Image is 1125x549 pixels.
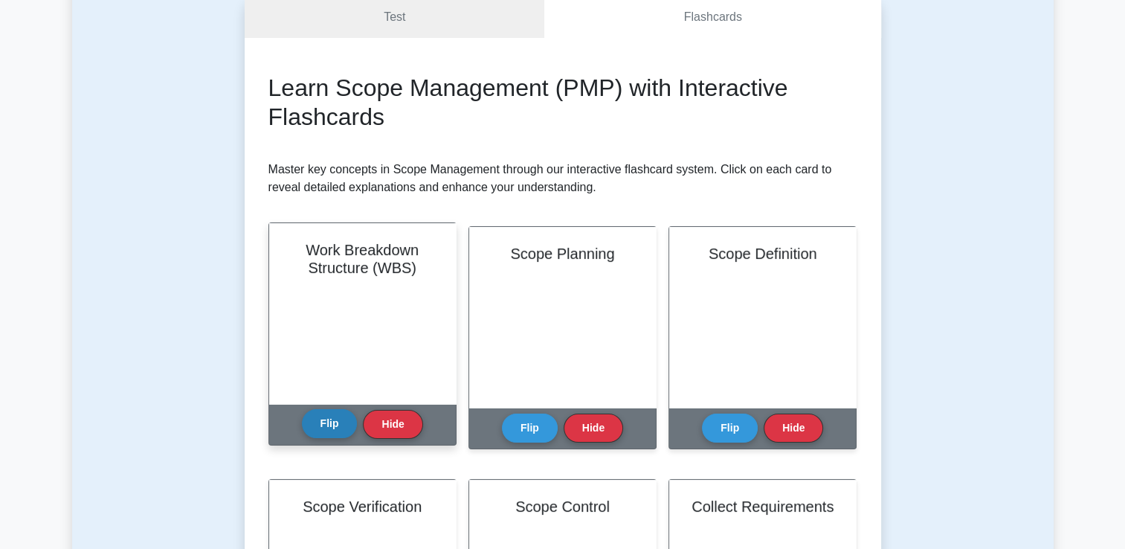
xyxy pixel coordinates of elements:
[487,498,638,516] h2: Scope Control
[502,414,558,443] button: Flip
[764,414,823,443] button: Hide
[702,414,758,443] button: Flip
[564,414,623,443] button: Hide
[687,245,838,263] h2: Scope Definition
[287,241,438,277] h2: Work Breakdown Structure (WBS)
[363,410,422,439] button: Hide
[268,161,857,196] p: Master key concepts in Scope Management through our interactive flashcard system. Click on each c...
[287,498,438,516] h2: Scope Verification
[687,498,838,516] h2: Collect Requirements
[268,74,857,131] h2: Learn Scope Management (PMP) with Interactive Flashcards
[302,409,358,438] button: Flip
[487,245,638,263] h2: Scope Planning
